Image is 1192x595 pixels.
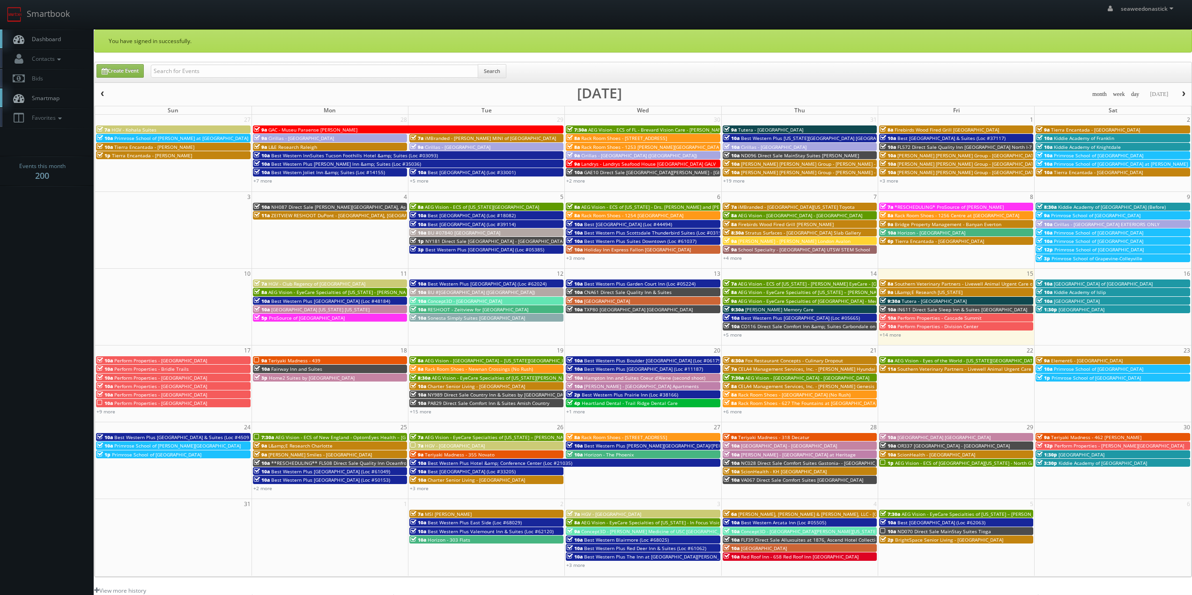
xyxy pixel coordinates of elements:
[1051,212,1140,219] span: Primrose School of [GEOGRAPHIC_DATA]
[741,152,859,159] span: ND096 Direct Sale MainStay Suites [PERSON_NAME]
[254,126,267,133] span: 9a
[738,298,922,304] span: AEG Vision - EyeCare Specialties of [GEOGRAPHIC_DATA] - Medfield Eye Associates
[1054,161,1188,167] span: Primrose School of [GEOGRAPHIC_DATA] at [PERSON_NAME]
[428,169,516,176] span: Best [GEOGRAPHIC_DATA] (Loc #33001)
[428,289,535,295] span: BU #[GEOGRAPHIC_DATA] ([GEOGRAPHIC_DATA])
[567,212,580,219] span: 8a
[880,434,896,441] span: 10a
[1089,88,1110,100] button: month
[738,212,862,219] span: AEG Vision - [GEOGRAPHIC_DATA] - [GEOGRAPHIC_DATA]
[1128,88,1143,100] button: day
[410,229,426,236] span: 10a
[724,126,737,133] span: 9a
[1037,366,1052,372] span: 10a
[1037,246,1053,253] span: 12p
[1051,357,1123,364] span: Element6 - [GEOGRAPHIC_DATA]
[582,400,678,406] span: Heartland Dental - Trail Ridge Dental Care
[410,238,424,244] span: 1p
[880,289,893,295] span: 9a
[724,152,740,159] span: 10a
[27,35,61,43] span: Dashboard
[581,161,716,167] span: Landrys - Landrys Seafood House [GEOGRAPHIC_DATA] GALV
[724,298,737,304] span: 9a
[1110,88,1128,100] button: week
[723,331,742,338] a: +5 more
[114,357,207,364] span: Perform Properties - [GEOGRAPHIC_DATA]
[724,135,740,141] span: 10a
[1037,375,1050,381] span: 1p
[114,135,248,141] span: Primrose School of [PERSON_NAME] at [GEOGRAPHIC_DATA]
[269,315,345,321] span: ProSource of [GEOGRAPHIC_DATA]
[880,135,896,141] span: 10a
[723,177,745,184] a: +19 more
[895,280,1073,287] span: Southern Veterinary Partners - Livewell Animal Urgent Care of [PERSON_NAME]
[254,375,267,381] span: 3p
[895,289,962,295] span: L&amp;E Research [US_STATE]
[410,375,430,381] span: 8:30a
[432,375,618,381] span: AEG Vision - EyeCare Specialties of [US_STATE][PERSON_NAME] Eyecare Associates
[567,280,583,287] span: 10a
[880,229,896,236] span: 10a
[151,65,478,78] input: Search for Events
[880,298,900,304] span: 9:30a
[254,204,270,210] span: 10a
[1054,280,1153,287] span: [GEOGRAPHIC_DATA] of [GEOGRAPHIC_DATA]
[254,135,267,141] span: 9a
[880,323,896,330] span: 10a
[1051,255,1142,262] span: Primrose School of Grapevine-Colleyville
[254,152,270,159] span: 10a
[724,383,737,389] span: 8a
[97,383,113,389] span: 10a
[271,366,322,372] span: Fairway Inn and Suites
[897,229,965,236] span: Horizon - [GEOGRAPHIC_DATA]
[567,161,580,167] span: 9a
[1037,357,1050,364] span: 9a
[1051,126,1140,133] span: Tierra Encantada - [GEOGRAPHIC_DATA]
[97,366,113,372] span: 10a
[112,152,192,159] span: Tierra Encantada - [PERSON_NAME]
[724,289,737,295] span: 8a
[410,212,426,219] span: 10a
[584,280,696,287] span: Best Western Plus Garden Court Inn (Loc #05224)
[567,289,583,295] span: 10a
[428,391,619,398] span: NY989 Direct Sale Country Inn & Suites by [GEOGRAPHIC_DATA], [GEOGRAPHIC_DATA]
[253,177,272,184] a: +7 more
[567,152,580,159] span: 9a
[902,298,967,304] span: Tutera - [GEOGRAPHIC_DATA]
[584,357,722,364] span: Best Western Plus Boulder [GEOGRAPHIC_DATA] (Loc #06179)
[581,434,667,441] span: Rack Room Shoes - [STREET_ADDRESS]
[428,306,528,313] span: RESHOOT - Zeitview for [GEOGRAPHIC_DATA]
[1059,306,1104,313] span: [GEOGRAPHIC_DATA]
[410,246,424,253] span: 3p
[897,366,1060,372] span: Southern Veterinary Partners - Livewell Animal Urgent Care of Goodyear
[584,383,699,389] span: [PERSON_NAME] - [GEOGRAPHIC_DATA] Apartments
[738,383,874,389] span: CELA4 Management Services, Inc. - [PERSON_NAME] Genesis
[1037,221,1052,228] span: 10a
[567,204,580,210] span: 8a
[114,366,189,372] span: Perform Properties - Bridle Trails
[738,204,855,210] span: iMBranded - [GEOGRAPHIC_DATA][US_STATE] Toyota
[254,357,267,364] span: 9a
[97,400,113,406] span: 10a
[27,94,59,102] span: Smartmap
[114,391,207,398] span: Perform Properties - [GEOGRAPHIC_DATA]
[723,255,742,261] a: +4 more
[567,238,583,244] span: 10a
[880,238,894,244] span: 6p
[254,280,267,287] span: 7a
[745,229,861,236] span: Stratus Surfaces - [GEOGRAPHIC_DATA] Slab Gallery
[738,238,851,244] span: [PERSON_NAME] - [PERSON_NAME] London Avalon
[897,306,1027,313] span: IN611 Direct Sale Sleep Inn & Suites [GEOGRAPHIC_DATA]
[880,152,896,159] span: 10a
[880,280,893,287] span: 8a
[1037,238,1052,244] span: 10a
[97,144,113,150] span: 10a
[588,126,726,133] span: AEG Vision - ECS of FL - Brevard Vision Care - [PERSON_NAME]
[738,221,834,228] span: Firebirds Wood Fired Grill [PERSON_NAME]
[582,391,678,398] span: Best Western Plus Prairie Inn (Loc #38166)
[97,152,111,159] span: 1p
[410,366,423,372] span: 8a
[1054,144,1121,150] span: Kiddie Academy of Knightdale
[254,289,267,295] span: 8a
[895,212,1019,219] span: Rack Room Shoes - 1256 Centre at [GEOGRAPHIC_DATA]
